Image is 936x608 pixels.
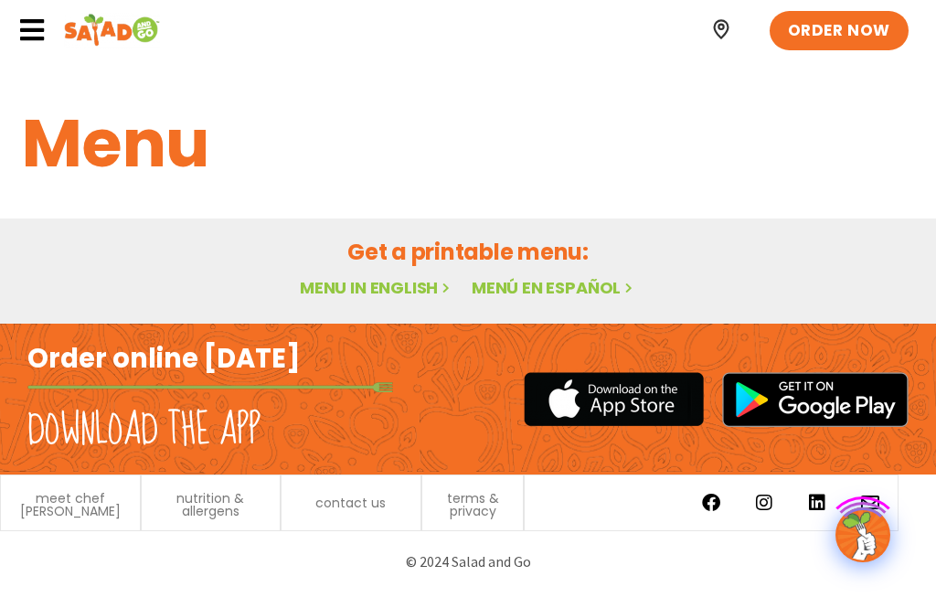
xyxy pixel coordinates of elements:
[64,12,160,48] img: Header logo
[18,549,918,574] p: © 2024 Salad and Go
[788,20,890,42] span: ORDER NOW
[315,496,386,509] a: contact us
[722,372,909,427] img: google_play
[27,342,301,377] h2: Order online [DATE]
[524,369,704,429] img: appstore
[151,492,271,517] a: nutrition & allergens
[27,382,393,392] img: fork
[770,11,909,51] a: ORDER NOW
[472,276,636,299] a: Menú en español
[431,492,515,517] a: terms & privacy
[10,492,131,517] a: meet chef [PERSON_NAME]
[300,276,453,299] a: Menu in English
[22,94,914,193] h1: Menu
[22,236,914,268] h2: Get a printable menu:
[27,405,261,456] h2: Download the app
